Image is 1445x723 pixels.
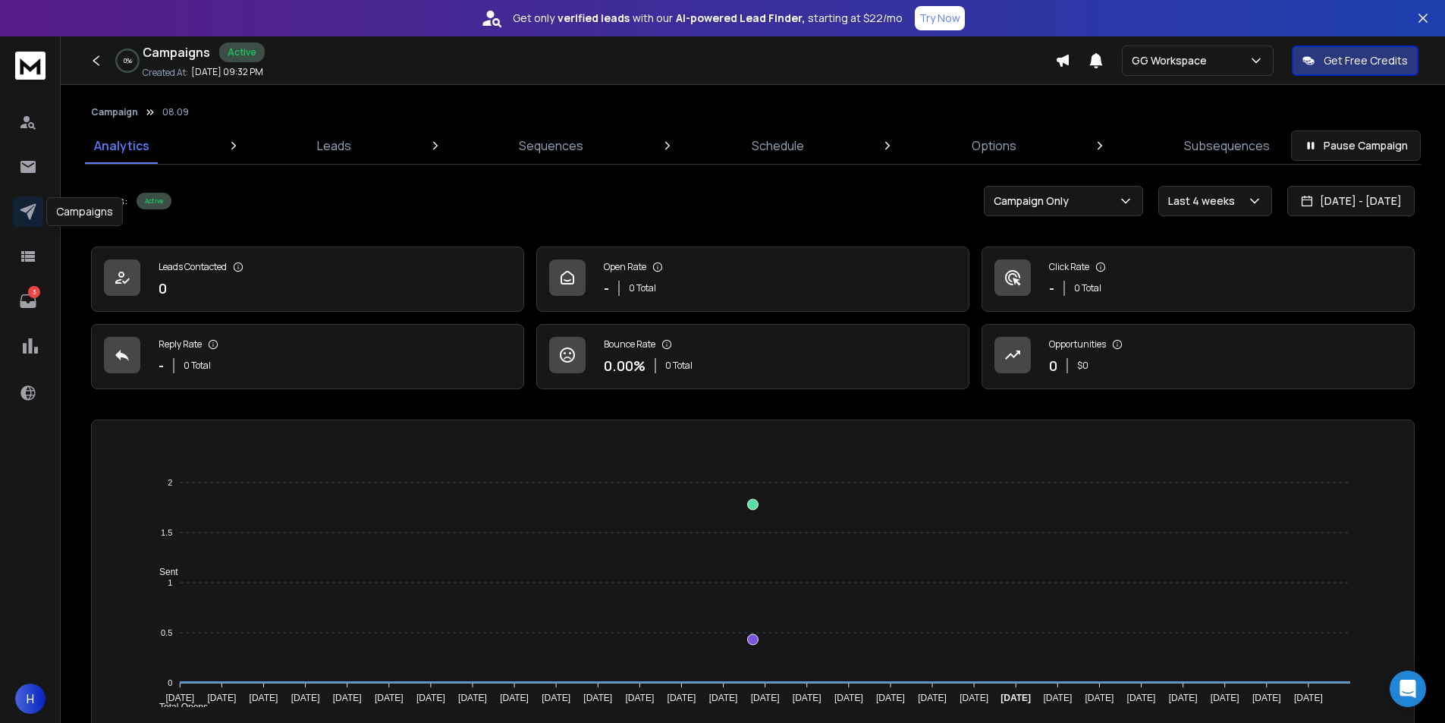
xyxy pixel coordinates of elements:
a: Open Rate-0 Total [536,247,969,312]
p: 0 Total [184,360,211,372]
p: Campaign Only [994,193,1075,209]
tspan: [DATE] [165,693,194,703]
img: logo [15,52,46,80]
p: - [1049,278,1054,299]
tspan: [DATE] [876,693,905,703]
button: Campaign [91,106,138,118]
p: $ 0 [1077,360,1088,372]
tspan: [DATE] [625,693,654,703]
p: 0 [1049,355,1057,376]
tspan: [DATE] [1085,693,1114,703]
tspan: 2 [168,478,172,487]
p: Created At: [143,67,188,79]
p: 0 Total [1074,282,1101,294]
button: Pause Campaign [1291,130,1421,161]
p: Get Free Credits [1324,53,1408,68]
p: Sequences [519,137,583,155]
a: 3 [13,286,43,316]
p: Get only with our starting at $22/mo [513,11,903,26]
p: 0 % [124,56,132,65]
button: H [15,684,46,714]
p: - [159,355,164,376]
p: GG Workspace [1132,53,1213,68]
p: Click Rate [1049,261,1089,273]
a: Reply Rate-0 Total [91,324,524,389]
button: Get Free Credits [1292,46,1418,76]
div: Active [219,42,265,62]
tspan: [DATE] [1043,693,1072,703]
div: Open Intercom Messenger [1390,671,1426,707]
p: Analytics [94,137,149,155]
tspan: [DATE] [960,693,988,703]
a: Click Rate-0 Total [982,247,1415,312]
tspan: [DATE] [834,693,863,703]
a: Bounce Rate0.00%0 Total [536,324,969,389]
p: Last 4 weeks [1168,193,1241,209]
p: Subsequences [1184,137,1270,155]
p: [DATE] 09:32 PM [191,66,263,78]
p: Try Now [919,11,960,26]
tspan: [DATE] [583,693,612,703]
tspan: [DATE] [207,693,236,703]
tspan: [DATE] [709,693,738,703]
p: Bounce Rate [604,338,655,350]
p: Options [972,137,1016,155]
p: 0 Total [629,282,656,294]
a: Schedule [743,127,813,164]
p: 0 [159,278,167,299]
tspan: 1 [168,578,172,587]
a: Opportunities0$0 [982,324,1415,389]
tspan: [DATE] [1252,693,1281,703]
tspan: [DATE] [416,693,445,703]
tspan: [DATE] [1127,693,1156,703]
tspan: 0 [168,678,172,687]
tspan: [DATE] [500,693,529,703]
strong: verified leads [558,11,630,26]
a: Leads [308,127,360,164]
p: 08.09 [162,106,189,118]
p: 0 Total [665,360,693,372]
p: Leads [317,137,351,155]
tspan: [DATE] [668,693,696,703]
p: Schedule [752,137,804,155]
tspan: [DATE] [542,693,570,703]
span: Total Opens [148,702,208,712]
p: Open Rate [604,261,646,273]
a: Options [963,127,1026,164]
p: Leads Contacted [159,261,227,273]
span: Sent [148,567,178,577]
tspan: [DATE] [1169,693,1198,703]
p: Opportunities [1049,338,1106,350]
tspan: [DATE] [793,693,821,703]
p: - [604,278,609,299]
tspan: [DATE] [458,693,487,703]
div: Active [137,193,171,209]
p: 0.00 % [604,355,646,376]
tspan: [DATE] [1294,693,1323,703]
tspan: [DATE] [333,693,362,703]
button: Try Now [915,6,965,30]
tspan: [DATE] [751,693,780,703]
a: Subsequences [1175,127,1279,164]
strong: AI-powered Lead Finder, [676,11,805,26]
tspan: 1.5 [161,528,172,537]
p: 3 [28,286,40,298]
tspan: [DATE] [291,693,320,703]
tspan: [DATE] [1211,693,1239,703]
p: Reply Rate [159,338,202,350]
a: Leads Contacted0 [91,247,524,312]
tspan: [DATE] [918,693,947,703]
div: Campaigns [46,197,123,226]
a: Sequences [510,127,592,164]
h1: Campaigns [143,43,210,61]
p: Status: [91,193,127,209]
tspan: [DATE] [250,693,278,703]
a: Analytics [85,127,159,164]
tspan: 0.5 [161,628,172,637]
button: [DATE] - [DATE] [1287,186,1415,216]
tspan: [DATE] [375,693,404,703]
tspan: [DATE] [1001,693,1031,703]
